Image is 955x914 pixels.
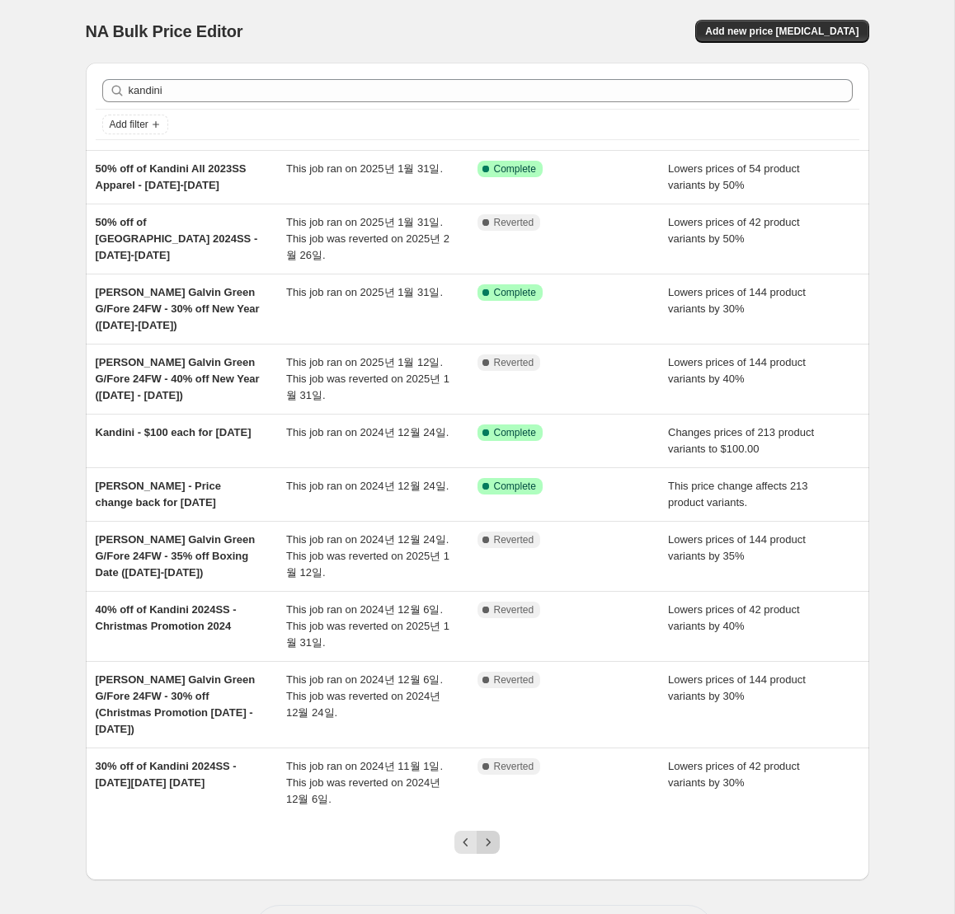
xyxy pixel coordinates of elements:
nav: Pagination [454,831,500,854]
span: Add filter [110,118,148,131]
span: Lowers prices of 42 product variants by 30% [668,760,800,789]
span: This job ran on 2024년 12월 24일. This job was reverted on 2025년 1월 12일. [286,533,449,579]
span: This job ran on 2024년 12월 6일. This job was reverted on 2024년 12월 24일. [286,673,443,719]
span: 50% off of Kandini All 2023SS Apparel - [DATE]-[DATE] [96,162,247,191]
span: Add new price [MEDICAL_DATA] [705,25,859,38]
span: [PERSON_NAME] Galvin Green G/Fore 24FW - 30% off (Christmas Promotion [DATE] -[DATE]) [96,673,256,735]
span: 40% off of Kandini 2024SS - Christmas Promotion 2024 [96,603,237,632]
button: Previous [454,831,477,854]
span: Complete [494,426,536,439]
span: [PERSON_NAME] Galvin Green G/Fore 24FW - 40% off New Year ([DATE] - [DATE]) [96,356,260,401]
span: Lowers prices of 54 product variants by 50% [668,162,800,191]
span: This job ran on 2025년 1월 31일. [286,162,443,175]
span: Kandini - $100 each for [DATE] [96,426,252,438]
span: This job ran on 2024년 11월 1일. This job was reverted on 2024년 12월 6일. [286,760,443,805]
span: 50% off of [GEOGRAPHIC_DATA] 2024SS - [DATE]-[DATE] [96,216,258,261]
span: Reverted [494,760,534,773]
span: Reverted [494,673,534,687]
button: Next [477,831,500,854]
span: 30% off of Kandini 2024SS - [DATE][DATE] [DATE] [96,760,237,789]
span: Lowers prices of 42 product variants by 40% [668,603,800,632]
span: This job ran on 2024년 12월 24일. [286,426,449,438]
span: NA Bulk Price Editor [86,22,243,40]
span: Complete [494,286,536,299]
span: Lowers prices of 144 product variants by 30% [668,286,806,315]
span: [PERSON_NAME] Galvin Green G/Fore 24FW - 35% off Boxing Date ([DATE]-[DATE]) [96,533,256,579]
span: [PERSON_NAME] Galvin Green G/Fore 24FW - 30% off New Year ([DATE]-[DATE]) [96,286,260,331]
span: Lowers prices of 144 product variants by 35% [668,533,806,562]
span: Lowers prices of 144 product variants by 40% [668,356,806,385]
span: This job ran on 2024년 12월 24일. [286,480,449,492]
span: Changes prices of 213 product variants to $100.00 [668,426,814,455]
span: Complete [494,162,536,176]
span: Lowers prices of 144 product variants by 30% [668,673,806,702]
span: This price change affects 213 product variants. [668,480,808,509]
span: [PERSON_NAME] - Price change back for [DATE] [96,480,221,509]
span: Reverted [494,533,534,546]
button: Add filter [102,115,168,134]
span: This job ran on 2025년 1월 12일. This job was reverted on 2025년 1월 31일. [286,356,449,401]
span: Reverted [494,603,534,616]
span: This job ran on 2025년 1월 31일. This job was reverted on 2025년 2월 26일. [286,216,449,261]
span: Reverted [494,216,534,229]
span: This job ran on 2024년 12월 6일. This job was reverted on 2025년 1월 31일. [286,603,449,649]
span: Complete [494,480,536,493]
button: Add new price [MEDICAL_DATA] [695,20,868,43]
span: This job ran on 2025년 1월 31일. [286,286,443,298]
span: Reverted [494,356,534,369]
span: Lowers prices of 42 product variants by 50% [668,216,800,245]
